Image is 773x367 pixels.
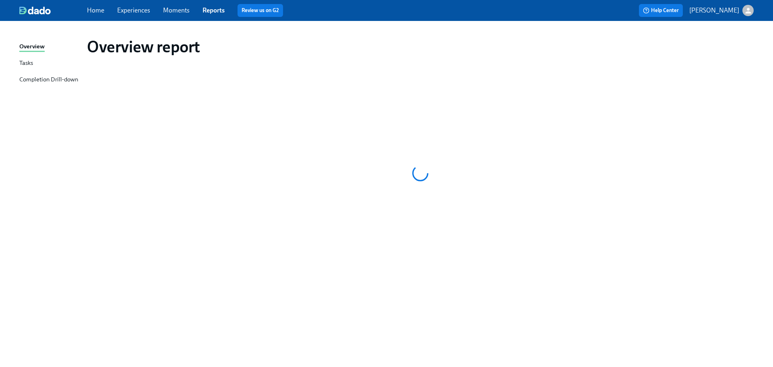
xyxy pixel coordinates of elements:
[203,6,225,14] a: Reports
[19,75,81,85] a: Completion Drill-down
[19,58,81,68] a: Tasks
[689,6,739,15] p: [PERSON_NAME]
[19,42,81,52] a: Overview
[689,5,754,16] button: [PERSON_NAME]
[19,6,51,15] img: dado
[19,42,45,52] div: Overview
[643,6,679,15] span: Help Center
[639,4,683,17] button: Help Center
[19,75,78,85] div: Completion Drill-down
[19,58,33,68] div: Tasks
[87,6,104,14] a: Home
[163,6,190,14] a: Moments
[242,6,279,15] a: Review us on G2
[19,6,87,15] a: dado
[87,37,200,56] h1: Overview report
[117,6,150,14] a: Experiences
[238,4,283,17] button: Review us on G2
